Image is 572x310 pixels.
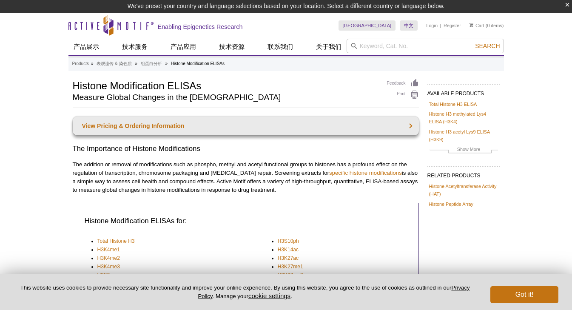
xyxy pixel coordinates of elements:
[426,23,438,28] a: Login
[475,43,500,49] span: Search
[117,39,153,55] a: 技术服务
[97,254,120,262] a: H3K4me2
[278,245,299,254] a: H3K14ac
[429,128,498,143] a: Histone H3 acetyl Lys9 ELISA (H3K9)
[72,60,89,68] a: Products
[427,84,500,99] h2: AVAILABLE PRODUCTS
[400,20,418,31] a: 中文
[429,200,473,208] a: Histone Peptide Array
[278,271,303,279] a: H3K27me3
[68,39,104,55] a: 产品展示
[429,145,498,155] a: Show More
[73,94,378,101] h2: Measure Global Changes in the [DEMOGRAPHIC_DATA]
[135,61,137,66] li: »
[214,39,250,55] a: 技术资源
[278,254,299,262] a: H3K27ac
[429,100,477,108] a: Total Histone H3 ELISA
[329,170,402,176] a: specific histone modifications
[73,144,419,154] h2: The Importance of Histone Modifications
[97,271,116,279] a: H3K9ac
[470,20,504,31] li: (0 items)
[73,79,378,91] h1: Histone Modification ELISAs
[262,39,298,55] a: 联系我们
[278,262,303,271] a: H3K27me1
[440,20,441,31] li: |
[158,23,243,31] h2: Enabling Epigenetics Research
[97,262,120,271] a: H3K4me3
[387,90,419,100] a: Print
[91,61,94,66] li: »
[444,23,461,28] a: Register
[73,117,419,135] a: View Pricing & Ordering Information
[141,60,162,68] a: 组蛋白分析
[347,39,504,53] input: Keyword, Cat. No.
[311,39,347,55] a: 关于我们
[97,245,120,254] a: H3K4me1
[198,284,470,299] a: Privacy Policy
[73,160,419,194] p: The addition or removal of modifications such as phospho, methyl and acetyl functional groups to ...
[248,292,290,299] button: cookie settings
[97,60,131,68] a: 表观遗传 & 染色质
[470,23,484,28] a: Cart
[165,39,201,55] a: 产品应用
[387,79,419,88] a: Feedback
[339,20,396,31] a: [GEOGRAPHIC_DATA]
[429,182,498,198] a: Histone Acetyltransferase Activity (HAT)
[470,23,473,27] img: Your Cart
[278,237,299,245] a: H3S10ph
[97,237,135,245] a: Total Histone H3
[490,286,558,303] button: Got it!
[171,61,225,66] li: Histone Modification ELISAs
[427,166,500,181] h2: RELATED PRODUCTS
[429,110,498,125] a: Histone H3 methylated Lys4 ELISA (H3K4)
[14,284,476,300] p: This website uses cookies to provide necessary site functionality and improve your online experie...
[165,61,168,66] li: »
[85,216,405,226] h3: Histone Modification ELISAs for:
[472,42,502,50] button: Search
